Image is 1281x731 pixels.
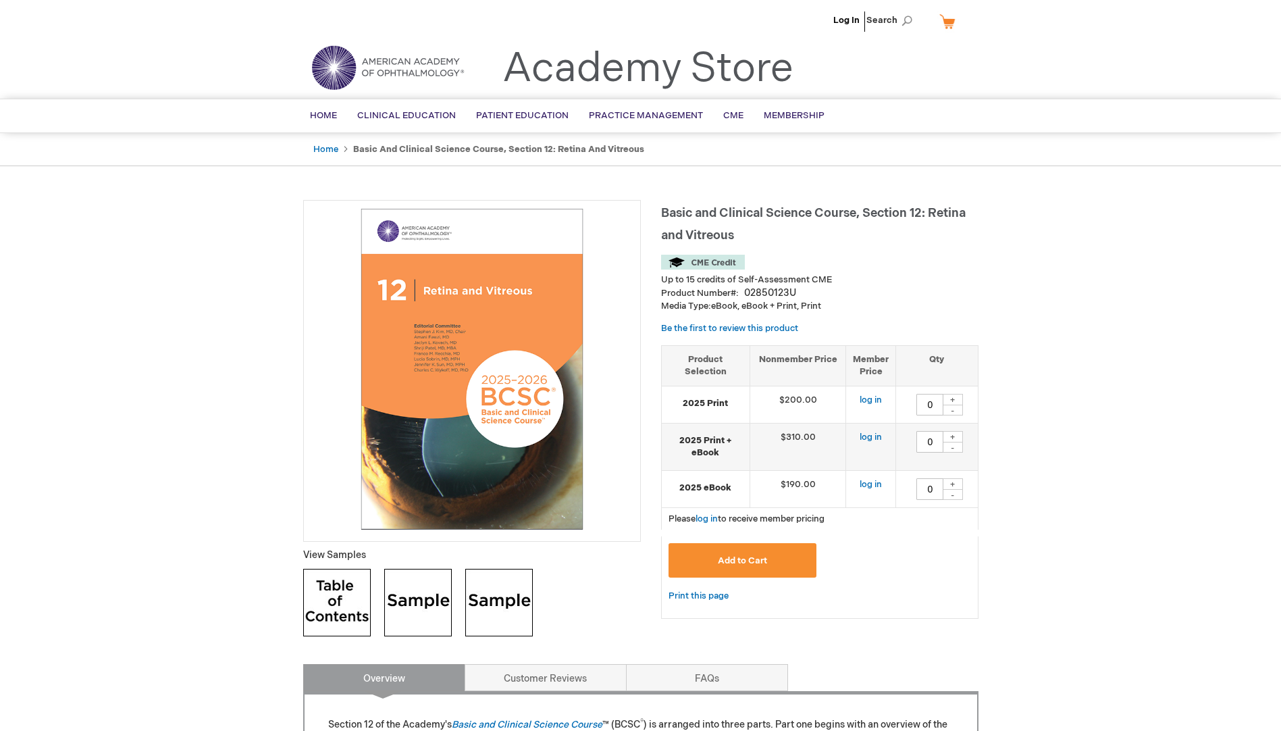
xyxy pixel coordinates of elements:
td: $190.00 [750,470,846,507]
a: log in [860,432,882,443]
img: Click to view [303,569,371,636]
a: FAQs [626,664,788,691]
div: - [943,489,963,500]
input: Qty [916,394,943,415]
div: - [943,405,963,415]
a: Overview [303,664,465,691]
a: log in [860,395,882,405]
li: Up to 15 credits of Self-Assessment CME [661,274,978,286]
strong: Media Type: [661,301,711,311]
img: CME Credit [661,255,745,270]
strong: 2025 Print [669,397,743,410]
a: Home [313,144,338,155]
span: Add to Cart [718,555,767,566]
a: Log In [833,15,860,26]
img: Click to view [465,569,533,636]
a: log in [860,479,882,490]
span: Patient Education [476,110,569,121]
a: Basic and Clinical Science Course [452,719,602,730]
span: Home [310,110,337,121]
a: log in [696,513,718,524]
div: + [943,394,963,405]
strong: Basic and Clinical Science Course, Section 12: Retina and Vitreous [353,144,644,155]
a: Customer Reviews [465,664,627,691]
span: Please to receive member pricing [669,513,825,524]
span: Basic and Clinical Science Course, Section 12: Retina and Vitreous [661,206,966,243]
span: Clinical Education [357,110,456,121]
span: Search [866,7,918,34]
button: Add to Cart [669,543,817,578]
td: $310.00 [750,423,846,470]
div: + [943,478,963,490]
strong: 2025 eBook [669,482,743,495]
div: + [943,431,963,443]
img: Basic and Clinical Science Course, Section 12: Retina and Vitreous [311,207,633,530]
p: View Samples [303,549,641,562]
sup: ® [640,718,644,726]
img: Click to view [384,569,452,636]
strong: 2025 Print + eBook [669,434,743,459]
a: Academy Store [502,45,793,93]
th: Product Selection [662,345,750,386]
span: Membership [764,110,825,121]
span: CME [723,110,743,121]
th: Qty [896,345,978,386]
strong: Product Number [661,288,739,299]
p: eBook, eBook + Print, Print [661,300,978,313]
span: Practice Management [589,110,703,121]
div: 02850123U [744,286,796,300]
a: Print this page [669,588,729,605]
input: Qty [916,431,943,453]
td: $200.00 [750,386,846,423]
input: Qty [916,478,943,500]
th: Nonmember Price [750,345,846,386]
a: Be the first to review this product [661,323,798,334]
div: - [943,442,963,453]
th: Member Price [846,345,896,386]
